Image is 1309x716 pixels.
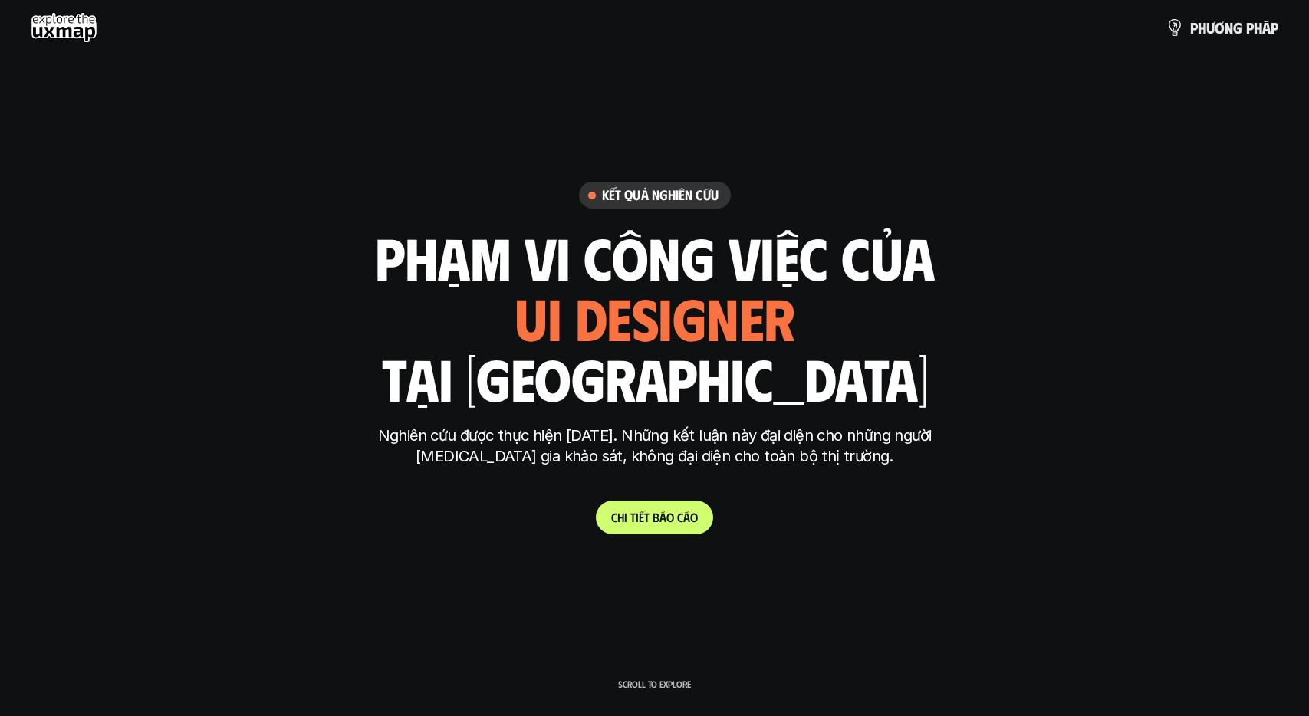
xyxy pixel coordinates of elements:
span: ơ [1215,19,1225,36]
span: á [659,510,666,524]
span: c [677,510,683,524]
span: C [611,510,617,524]
span: á [683,510,690,524]
span: ế [639,510,644,524]
span: á [1262,19,1271,36]
span: h [1254,19,1262,36]
span: h [1198,19,1206,36]
span: o [690,510,698,524]
span: p [1271,19,1278,36]
span: b [653,510,659,524]
span: n [1225,19,1233,36]
h6: Kết quả nghiên cứu [602,186,719,204]
p: Scroll to explore [618,678,691,689]
span: i [624,510,627,524]
h1: tại [GEOGRAPHIC_DATA] [381,346,928,410]
span: t [630,510,636,524]
a: Chitiếtbáocáo [596,501,713,534]
span: t [644,510,650,524]
span: ư [1206,19,1215,36]
span: h [617,510,624,524]
span: g [1233,19,1242,36]
span: o [666,510,674,524]
span: p [1246,19,1254,36]
span: p [1190,19,1198,36]
h1: phạm vi công việc của [375,225,935,289]
p: Nghiên cứu được thực hiện [DATE]. Những kết luận này đại diện cho những người [MEDICAL_DATA] gia ... [367,425,942,467]
a: phươngpháp [1166,12,1278,43]
span: i [636,510,639,524]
